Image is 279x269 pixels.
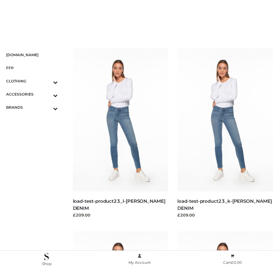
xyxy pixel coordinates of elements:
[6,88,58,101] a: ACCESSORIESToggle Submenu
[177,212,273,218] div: £209.00
[223,260,242,265] span: Cart
[73,212,168,218] div: £209.00
[177,198,272,211] a: load-test-product23_k-[PERSON_NAME] DENIM
[93,253,186,266] a: My Account
[6,75,58,88] a: CLOTHINGToggle Submenu
[186,253,279,266] a: Cart£0.00
[231,260,234,265] span: £
[73,198,165,211] a: load-test-product23_l-[PERSON_NAME] DENIM
[6,51,58,58] span: [DOMAIN_NAME]
[6,61,58,75] a: FFP
[6,78,58,85] span: CLOTHING
[44,253,49,260] img: .Shop
[6,64,58,71] span: FFP
[36,101,58,114] button: Toggle Submenu
[6,104,58,111] span: BRANDS
[129,260,151,265] span: My Account
[6,48,58,61] a: [DOMAIN_NAME]
[36,88,58,101] button: Toggle Submenu
[6,91,58,98] span: ACCESSORIES
[36,75,58,88] button: Toggle Submenu
[41,261,52,266] span: .Shop
[231,260,242,265] bdi: 0.00
[6,101,58,114] a: BRANDSToggle Submenu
